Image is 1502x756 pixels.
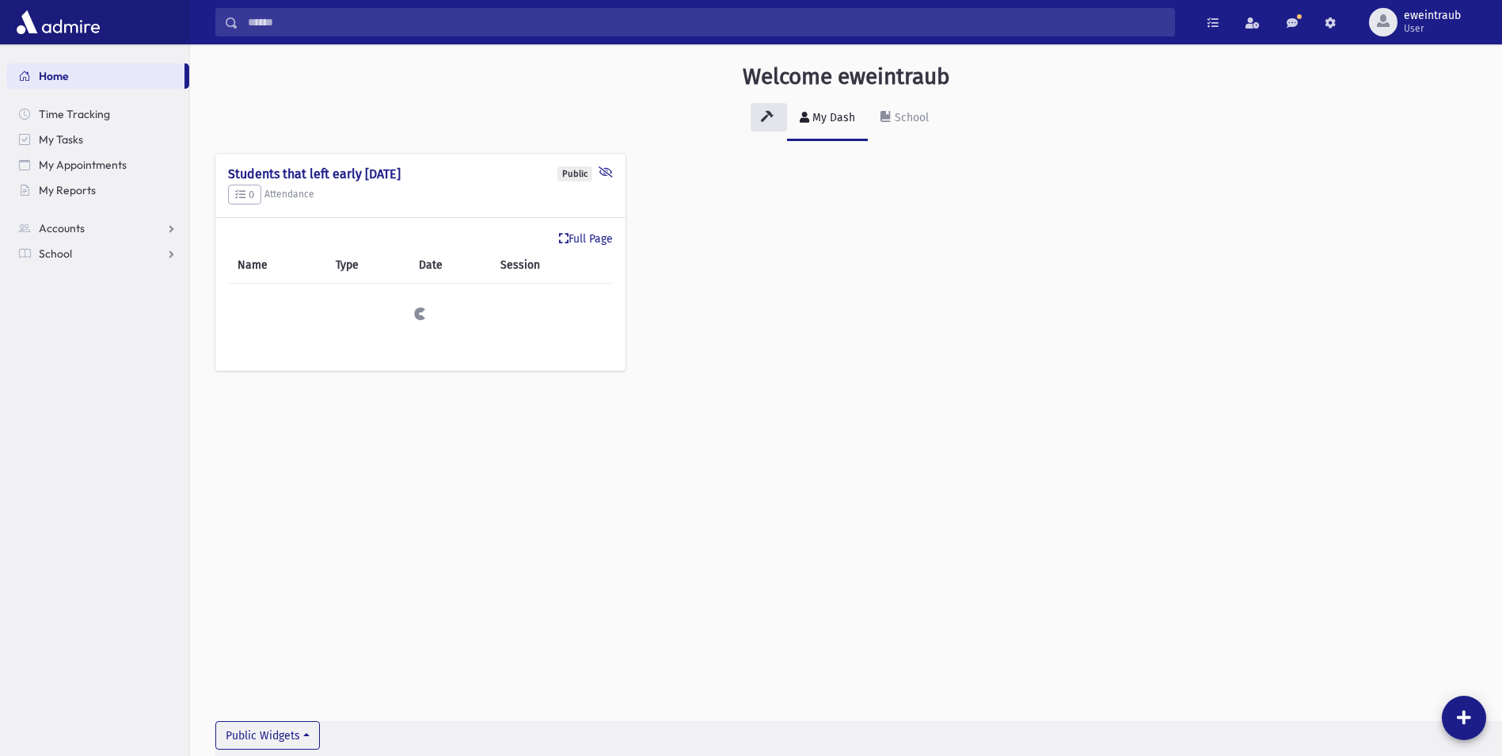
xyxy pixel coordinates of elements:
[557,166,592,181] div: Public
[6,216,189,241] a: Accounts
[326,247,409,284] th: Type
[228,185,261,205] button: 0
[235,189,254,200] span: 0
[6,241,189,266] a: School
[39,69,69,83] span: Home
[6,152,189,178] a: My Appointments
[39,132,83,147] span: My Tasks
[228,185,613,205] h5: Attendance
[743,63,950,90] h3: Welcome eweintraub
[868,97,941,141] a: School
[39,221,85,235] span: Accounts
[409,247,492,284] th: Date
[6,127,189,152] a: My Tasks
[215,721,320,750] button: Public Widgets
[6,178,189,203] a: My Reports
[228,247,326,284] th: Name
[228,166,613,181] h4: Students that left early [DATE]
[39,107,110,121] span: Time Tracking
[39,246,72,261] span: School
[892,111,929,124] div: School
[809,111,855,124] div: My Dash
[559,231,613,247] a: Full Page
[39,158,127,172] span: My Appointments
[6,101,189,127] a: Time Tracking
[39,183,96,197] span: My Reports
[1404,22,1461,35] span: User
[1404,10,1461,22] span: eweintraub
[13,6,104,38] img: AdmirePro
[787,97,868,141] a: My Dash
[491,247,612,284] th: Session
[6,63,184,89] a: Home
[238,8,1174,36] input: Search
